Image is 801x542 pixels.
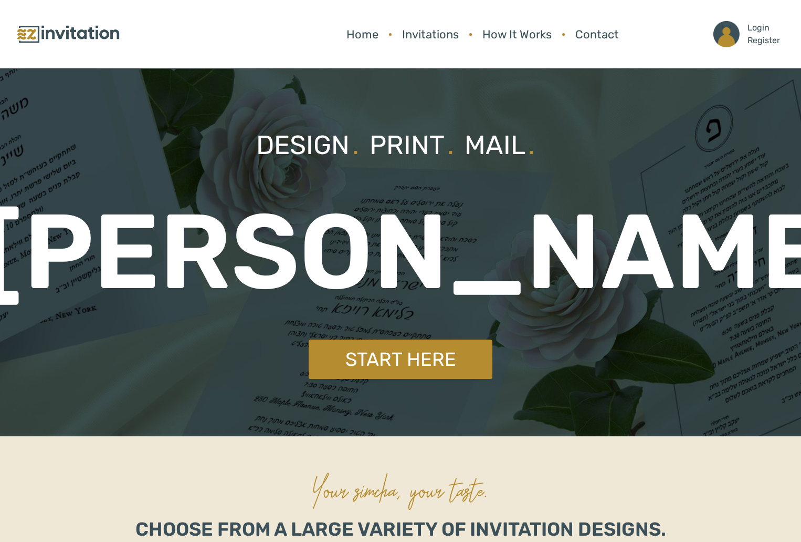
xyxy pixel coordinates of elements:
[397,21,464,48] a: Invitations
[528,129,535,161] span: .
[309,340,492,379] a: Start Here
[570,21,624,48] a: Contact
[341,21,384,48] a: Home
[16,23,121,46] img: logo.png
[747,22,780,47] p: Login Register
[708,16,785,53] a: LoginRegister
[477,21,557,48] a: How It Works
[713,21,740,47] img: ico_account.png
[256,126,545,165] p: Design Print Mail
[447,129,454,161] span: .
[312,457,489,520] p: Your simcha, your taste.
[352,129,359,161] span: .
